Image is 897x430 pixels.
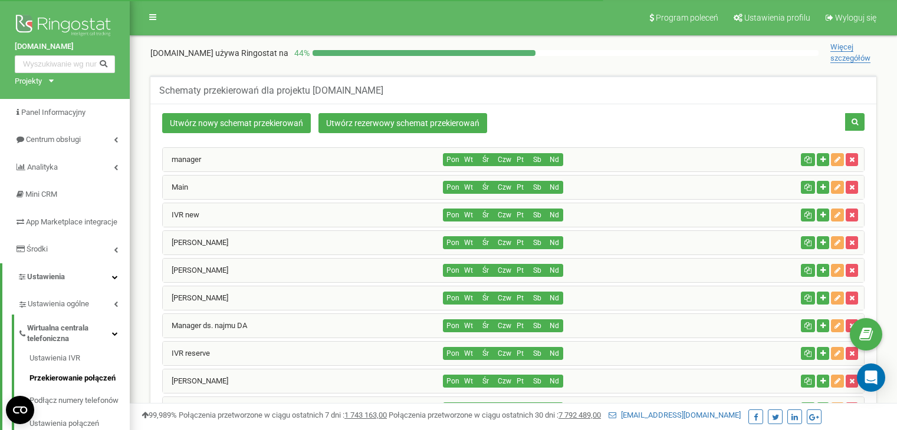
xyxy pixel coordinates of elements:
button: Sb [528,209,546,221]
span: Wyloguj się [835,13,876,22]
button: Sb [528,347,546,360]
button: Pon [443,264,461,277]
button: Pon [443,236,461,249]
button: Czw [494,402,512,415]
img: Ringostat logo [15,12,115,41]
button: Śr [477,402,495,415]
button: Wt [460,347,478,360]
button: Nd [546,402,563,415]
button: Nd [546,209,563,221]
p: [DOMAIN_NAME] [150,47,288,59]
button: Pt [511,181,529,194]
button: Pt [511,375,529,388]
a: [PERSON_NAME] [163,293,228,302]
button: Sb [528,264,546,277]
span: Centrum obsługi [26,135,81,144]
button: Czw [494,264,512,277]
a: [PERSON_NAME] [163,376,228,385]
button: Sb [528,181,546,194]
button: Śr [477,347,495,360]
button: Sb [528,292,546,305]
span: Połączenia przetworzone w ciągu ostatnich 30 dni : [389,411,601,419]
a: Ustawienia IVR [29,353,130,368]
button: Nd [546,236,563,249]
button: Wt [460,264,478,277]
a: Przekierowanie połączeń [29,367,130,390]
button: Pon [443,292,461,305]
button: Śr [477,319,495,332]
a: [EMAIL_ADDRESS][DOMAIN_NAME] [609,411,741,419]
span: Ustawienia profilu [744,13,810,22]
a: manager [163,155,201,164]
span: używa Ringostat na [215,48,288,58]
span: App Marketplace integracje [26,217,117,226]
span: 99,989% [142,411,177,419]
button: Sb [528,375,546,388]
a: IVR reserve [163,349,210,358]
button: Czw [494,236,512,249]
a: Utwórz nowy schemat przekierowań [162,113,311,133]
button: Pon [443,375,461,388]
span: Ustawienia [27,272,65,281]
button: Wt [460,375,478,388]
button: Wt [460,153,478,166]
span: Program poleceń [656,13,718,22]
a: [DOMAIN_NAME] [15,41,115,52]
a: Ustawienia [2,263,130,291]
button: Sb [528,319,546,332]
a: IVR new [163,210,199,219]
span: Połączenia przetworzone w ciągu ostatnich 7 dni : [179,411,387,419]
button: Pon [443,209,461,221]
button: Wt [460,236,478,249]
div: Open Intercom Messenger [857,363,885,392]
button: Śr [477,181,495,194]
button: Czw [494,209,512,221]
u: 1 743 163,00 [344,411,387,419]
button: Pt [511,347,529,360]
span: Środki [27,244,48,253]
button: Pt [511,402,529,415]
button: Pon [443,181,461,194]
a: [PERSON_NAME] [163,266,228,274]
a: Utwórz rezerwowy schemat przekierowań [318,113,487,133]
button: Czw [494,153,512,166]
button: Śr [477,236,495,249]
span: Ustawienia ogólne [28,299,89,310]
button: Czw [494,181,512,194]
button: Czw [494,319,512,332]
button: Pon [443,347,461,360]
span: Mini CRM [25,190,57,199]
button: Śr [477,292,495,305]
input: Wyszukiwanie wg numeru [15,55,115,73]
button: Wt [460,181,478,194]
button: Sb [528,402,546,415]
button: Śr [477,375,495,388]
button: Pt [511,153,529,166]
button: Sb [528,153,546,166]
button: Czw [494,292,512,305]
button: Open CMP widget [6,396,34,424]
button: Śr [477,264,495,277]
a: Podłącz numery telefonów [29,390,130,413]
a: [PERSON_NAME] [163,238,228,247]
a: Wirtualna centrala telefoniczna [18,315,130,349]
span: Wirtualna centrala telefoniczna [27,323,112,345]
button: Wt [460,402,478,415]
button: Pt [511,319,529,332]
button: Pt [511,264,529,277]
button: Pt [511,292,529,305]
span: Panel Informacyjny [21,108,86,117]
a: Ustawienia ogólne [18,290,130,315]
span: Analityka [27,163,58,171]
h5: Schematy przekierowań dla projektu [DOMAIN_NAME] [159,85,383,96]
button: Nd [546,181,563,194]
a: Main [163,183,188,191]
u: 7 792 489,00 [558,411,601,419]
button: Nd [546,292,563,305]
p: 44 % [288,47,313,59]
button: Nd [546,153,563,166]
button: Nd [546,375,563,388]
button: Śr [477,209,495,221]
button: Czw [494,375,512,388]
button: Śr [477,153,495,166]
